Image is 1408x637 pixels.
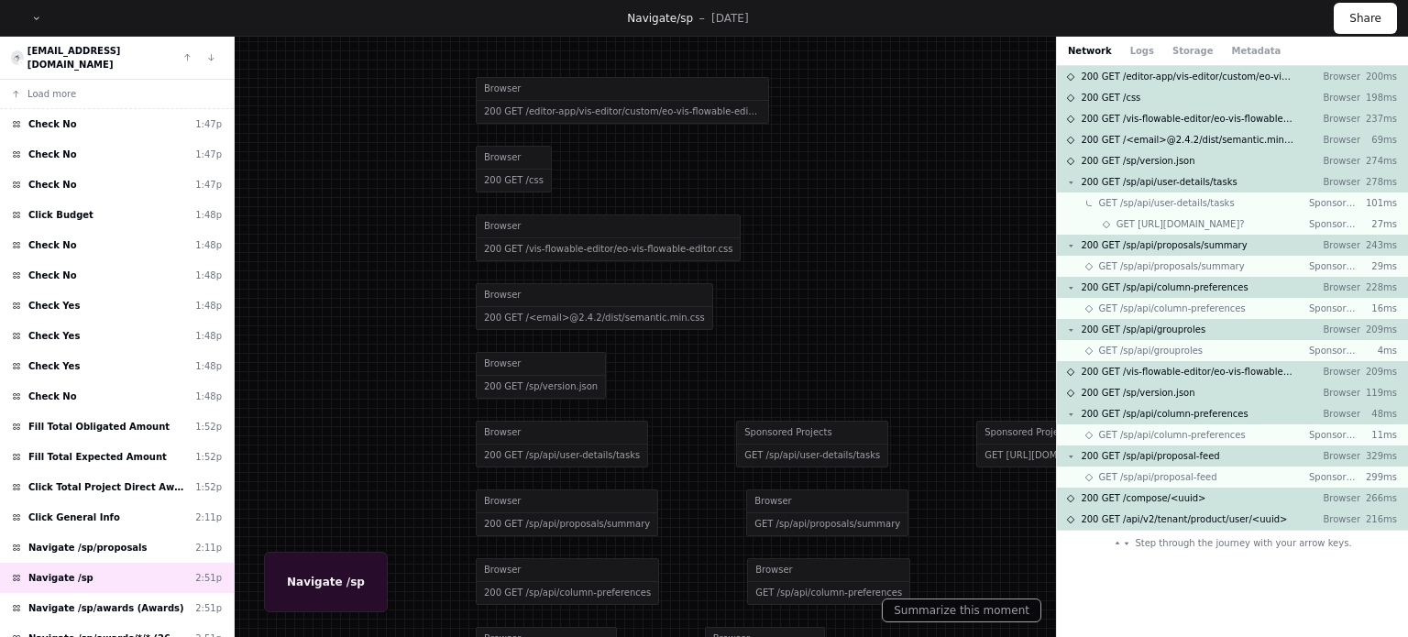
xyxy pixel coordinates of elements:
[28,299,80,313] span: Check Yes
[195,238,222,252] div: 1:48p
[1360,449,1397,463] p: 329ms
[1099,344,1203,357] span: GET /sp/api/grouproles
[12,52,22,64] img: 7.svg
[1360,491,1397,505] p: 266ms
[1309,70,1360,83] p: Browser
[1081,154,1194,168] span: 200 GET /sp/version.json
[882,599,1041,622] button: Summarize this moment
[195,420,222,434] div: 1:52p
[1081,91,1140,104] span: 200 GET /css
[195,208,222,222] div: 1:48p
[1309,470,1360,484] p: Sponsored Projects
[1360,344,1397,357] p: 4ms
[1360,280,1397,294] p: 228ms
[195,269,222,282] div: 1:48p
[1135,536,1351,550] span: Step through the journey with your arrow keys.
[1309,365,1360,379] p: Browser
[1309,196,1360,210] p: Sponsored Projects
[1081,323,1205,336] span: 200 GET /sp/api/grouproles
[1081,238,1247,252] span: 200 GET /sp/api/proposals/summary
[28,571,93,585] span: Navigate /sp
[28,208,93,222] span: Click Budget
[1309,512,1360,526] p: Browser
[1309,428,1360,442] p: Sponsored Projects
[676,12,693,25] span: /sp
[1360,323,1397,336] p: 209ms
[1081,512,1287,526] span: 200 GET /api/v2/tenant/product/user/<uuid>
[1360,365,1397,379] p: 209ms
[1360,386,1397,400] p: 119ms
[195,450,222,464] div: 1:52p
[1099,302,1246,315] span: GET /sp/api/column-preferences
[1081,280,1248,294] span: 200 GET /sp/api/column-preferences
[1360,217,1397,231] p: 27ms
[195,571,222,585] div: 2:51p
[711,11,749,26] p: [DATE]
[195,601,222,615] div: 2:51p
[1360,70,1397,83] p: 200ms
[195,178,222,192] div: 1:47p
[27,46,121,70] a: [EMAIL_ADDRESS][DOMAIN_NAME]
[28,148,77,161] span: Check No
[1068,44,1112,58] button: Network
[1360,512,1397,526] p: 216ms
[1309,217,1360,231] p: Sponsored Projects
[28,601,184,615] span: Navigate /sp/awards (Awards)
[1081,175,1237,189] span: 200 GET /sp/api/user-details/tasks
[1360,91,1397,104] p: 198ms
[1309,112,1360,126] p: Browser
[1081,386,1194,400] span: 200 GET /sp/version.json
[195,148,222,161] div: 1:47p
[1099,196,1235,210] span: GET /sp/api/user-details/tasks
[1309,280,1360,294] p: Browser
[1309,323,1360,336] p: Browser
[1081,449,1219,463] span: 200 GET /sp/api/proposal-feed
[28,511,120,524] span: Click General Info
[1309,386,1360,400] p: Browser
[195,359,222,373] div: 1:48p
[28,269,77,282] span: Check No
[1309,238,1360,252] p: Browser
[1081,70,1294,83] span: 200 GET /editor-app/vis-editor/custom/eo-vis-flowable-editor-custom.css
[1309,449,1360,463] p: Browser
[1309,491,1360,505] p: Browser
[28,178,77,192] span: Check No
[28,390,77,403] span: Check No
[1360,259,1397,273] p: 29ms
[1309,175,1360,189] p: Browser
[1360,428,1397,442] p: 11ms
[1360,470,1397,484] p: 299ms
[195,299,222,313] div: 1:48p
[1099,428,1246,442] span: GET /sp/api/column-preferences
[28,238,77,252] span: Check No
[1081,407,1248,421] span: 200 GET /sp/api/column-preferences
[1081,491,1205,505] span: 200 GET /compose/<uuid>
[1309,259,1360,273] p: Sponsored Projects
[1309,91,1360,104] p: Browser
[28,420,170,434] span: Fill Total Obligated Amount
[195,541,222,555] div: 2:11p
[195,511,222,524] div: 2:11p
[1309,133,1360,147] p: Browser
[1309,302,1360,315] p: Sponsored Projects
[28,541,148,555] span: Navigate /sp/proposals
[1360,133,1397,147] p: 69ms
[1360,112,1397,126] p: 237ms
[1099,470,1217,484] span: GET /sp/api/proposal-feed
[1130,44,1154,58] button: Logs
[1309,407,1360,421] p: Browser
[1360,196,1397,210] p: 101ms
[1360,154,1397,168] p: 274ms
[1231,44,1281,58] button: Metadata
[27,87,76,101] span: Load more
[1172,44,1213,58] button: Storage
[28,117,77,131] span: Check No
[627,12,676,25] span: Navigate
[1309,344,1360,357] p: Sponsored Projects
[195,329,222,343] div: 1:48p
[1360,175,1397,189] p: 278ms
[1081,365,1294,379] span: 200 GET /vis-flowable-editor/eo-vis-flowable-editor.css
[195,480,222,494] div: 1:52p
[1309,154,1360,168] p: Browser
